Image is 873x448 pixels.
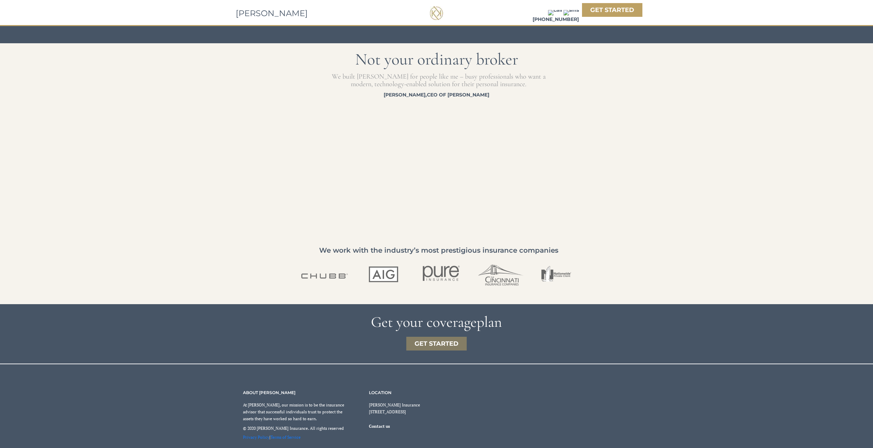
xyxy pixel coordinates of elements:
[270,435,301,440] a: Terms of Service
[243,435,269,440] a: Privacy Policy
[243,402,344,421] span: At [PERSON_NAME], our mission is to be the insurance advisor that successful individuals trust to...
[406,337,467,351] a: GET STARTED
[371,313,477,331] span: Get your coverage
[563,10,579,15] img: sms
[369,390,392,395] span: LOCATION
[369,423,390,429] a: Contact us
[369,402,420,414] span: [PERSON_NAME] Insurance [STREET_ADDRESS]
[243,390,295,395] span: ABOUT [PERSON_NAME]
[236,8,308,18] span: [PERSON_NAME]
[590,6,634,14] strong: GET STARTED
[533,7,579,22] span: [PHONE_NUMBER]
[369,424,390,429] span: Contact us
[332,72,546,88] span: We built [PERSON_NAME] for people like me – busy professionals who want a modern, technology-enab...
[477,313,502,331] span: plan
[427,92,489,98] span: CEO OF [PERSON_NAME]
[548,10,562,15] img: call
[319,246,558,254] span: We work with the industry’s most prestigious insurance companies
[243,435,303,440] span: |
[355,49,518,69] span: Not your ordinary broker
[384,92,427,98] span: [PERSON_NAME],
[415,340,458,347] strong: GET STARTED
[582,3,642,17] a: GET STARTED
[243,426,344,431] span: © 2020 [PERSON_NAME] Insurance. All rights reserved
